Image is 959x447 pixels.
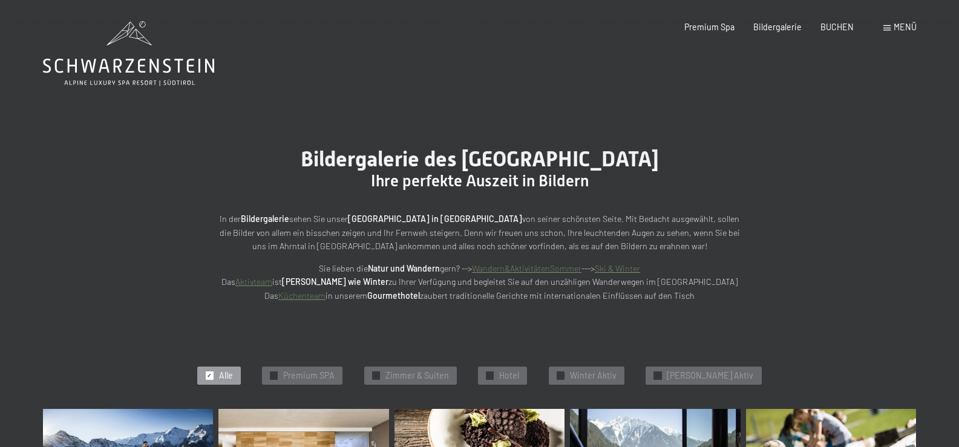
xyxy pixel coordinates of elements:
[214,212,746,253] p: In der sehen Sie unser von seiner schönsten Seite. Mit Bedacht ausgewählt, sollen die Bilder von ...
[488,372,493,379] span: ✓
[894,22,917,32] span: Menü
[570,370,617,382] span: Winter Aktiv
[368,263,440,273] strong: Natur und Wandern
[348,214,522,224] strong: [GEOGRAPHIC_DATA] in [GEOGRAPHIC_DATA]
[367,290,420,301] strong: Gourmethotel
[283,370,335,382] span: Premium SPA
[820,22,854,32] a: BUCHEN
[272,372,277,379] span: ✓
[684,22,735,32] a: Premium Spa
[753,22,802,32] a: Bildergalerie
[385,370,449,382] span: Zimmer & Suiten
[282,276,388,287] strong: [PERSON_NAME] wie Winter
[235,276,272,287] a: Aktivteam
[214,262,746,303] p: Sie lieben die gern? --> ---> Das ist zu Ihrer Verfügung und begleitet Sie auf den unzähligen Wan...
[207,372,212,379] span: ✓
[373,372,378,379] span: ✓
[667,370,753,382] span: [PERSON_NAME] Aktiv
[472,263,581,273] a: Wandern&AktivitätenSommer
[558,372,563,379] span: ✓
[219,370,233,382] span: Alle
[371,172,589,190] span: Ihre perfekte Auszeit in Bildern
[595,263,640,273] a: Ski & Winter
[301,146,659,171] span: Bildergalerie des [GEOGRAPHIC_DATA]
[499,370,519,382] span: Hotel
[655,372,660,379] span: ✓
[278,290,326,301] a: Küchenteam
[241,214,289,224] strong: Bildergalerie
